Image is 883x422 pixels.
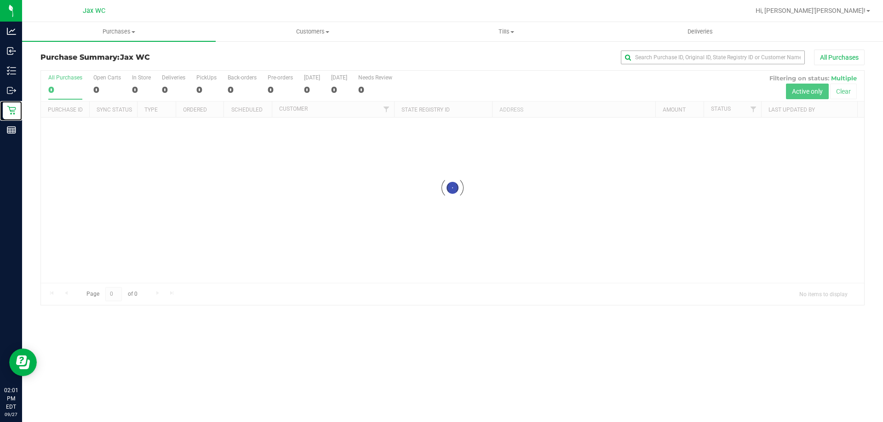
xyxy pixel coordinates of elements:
a: Deliveries [603,22,797,41]
inline-svg: Retail [7,106,16,115]
a: Purchases [22,22,216,41]
button: All Purchases [814,50,865,65]
iframe: Resource center [9,349,37,376]
inline-svg: Outbound [7,86,16,95]
p: 09/27 [4,411,18,418]
inline-svg: Reports [7,125,16,135]
span: Deliveries [675,28,725,36]
inline-svg: Analytics [7,27,16,36]
a: Tills [409,22,603,41]
span: Customers [216,28,409,36]
inline-svg: Inbound [7,46,16,56]
a: Customers [216,22,409,41]
input: Search Purchase ID, Original ID, State Registry ID or Customer Name... [621,51,805,64]
h3: Purchase Summary: [40,53,315,62]
span: Purchases [22,28,216,36]
inline-svg: Inventory [7,66,16,75]
span: Jax WC [83,7,105,15]
p: 02:01 PM EDT [4,386,18,411]
span: Jax WC [120,53,150,62]
span: Hi, [PERSON_NAME]'[PERSON_NAME]! [756,7,866,14]
span: Tills [410,28,602,36]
